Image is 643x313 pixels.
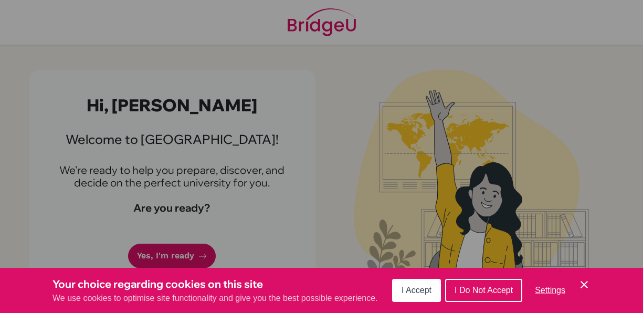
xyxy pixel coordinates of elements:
p: We use cookies to optimise site functionality and give you the best possible experience. [52,292,378,305]
button: Settings [526,280,574,301]
button: I Do Not Accept [445,279,522,302]
span: I Do Not Accept [455,286,513,295]
span: I Accept [402,286,431,295]
h3: Your choice regarding cookies on this site [52,276,378,292]
button: I Accept [392,279,441,302]
span: Settings [535,286,565,295]
button: Save and close [578,278,591,291]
